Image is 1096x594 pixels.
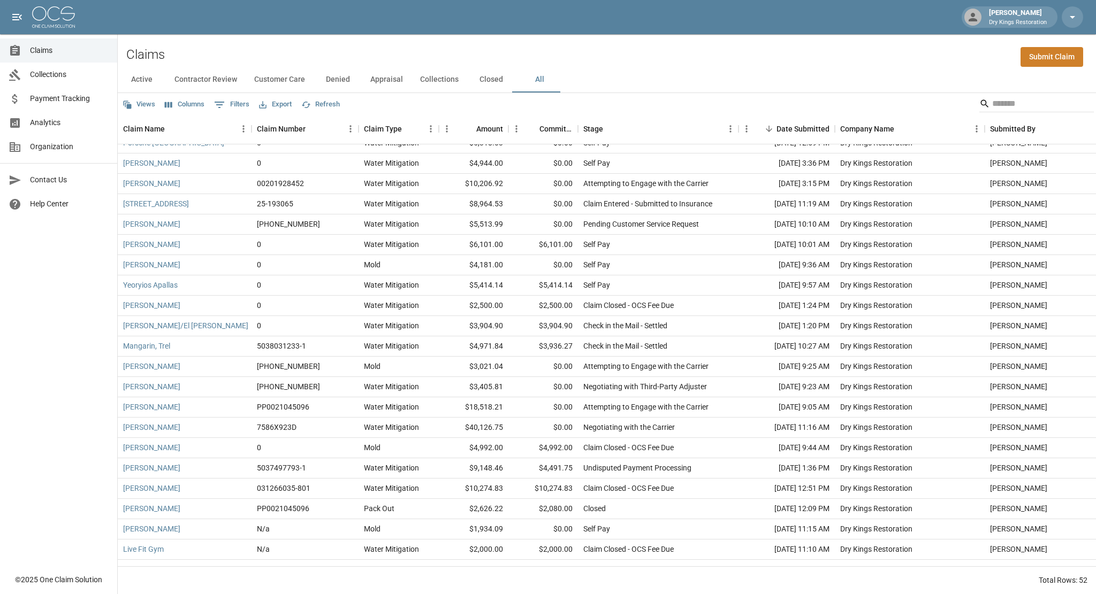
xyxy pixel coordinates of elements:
[439,275,508,296] div: $5,414.14
[123,402,180,412] a: [PERSON_NAME]
[508,255,578,275] div: $0.00
[342,121,359,137] button: Menu
[508,194,578,214] div: $0.00
[739,153,835,174] div: [DATE] 3:36 PM
[364,483,419,493] div: Water Mitigation
[364,280,419,290] div: Water Mitigation
[989,18,1047,27] p: Dry Kings Restoration
[990,280,1047,290] div: Diego Zavala
[583,381,707,392] div: Negotiating with Third-Party Adjuster
[364,198,419,209] div: Water Mitigation
[252,114,359,144] div: Claim Number
[306,121,321,136] button: Sort
[739,499,835,519] div: [DATE] 12:09 PM
[840,341,912,351] div: Dry Kings Restoration
[583,544,674,554] div: Claim Closed - OCS Fee Due
[439,499,508,519] div: $2,626.22
[508,539,578,560] div: $2,000.00
[990,462,1047,473] div: Madison Kram
[583,259,610,270] div: Self Pay
[739,519,835,539] div: [DATE] 11:15 AM
[508,357,578,377] div: $0.00
[1039,575,1087,585] div: Total Rows: 52
[739,121,755,137] button: Menu
[508,336,578,357] div: $3,936.27
[476,114,503,144] div: Amount
[257,483,310,493] div: 031266035-801
[364,381,419,392] div: Water Mitigation
[508,114,578,144] div: Committed Amount
[840,239,912,250] div: Dry Kings Restoration
[257,178,304,189] div: 00201928452
[32,6,75,28] img: ocs-logo-white-transparent.png
[423,121,439,137] button: Menu
[840,523,912,534] div: Dry Kings Restoration
[364,219,419,229] div: Water Mitigation
[583,483,674,493] div: Claim Closed - OCS Fee Due
[257,361,320,372] div: 1006-30-9191
[969,121,985,137] button: Menu
[583,503,606,514] div: Closed
[123,198,189,209] a: [STREET_ADDRESS]
[364,320,419,331] div: Water Mitigation
[299,96,342,113] button: Refresh
[508,418,578,438] div: $0.00
[739,235,835,255] div: [DATE] 10:01 AM
[439,121,455,137] button: Menu
[257,564,270,575] div: N/a
[739,438,835,458] div: [DATE] 9:44 AM
[840,564,912,575] div: Dry Kings Restoration
[257,300,261,311] div: 0
[118,67,166,92] button: Active
[840,442,912,453] div: Dry Kings Restoration
[439,235,508,255] div: $6,101.00
[508,377,578,397] div: $0.00
[508,296,578,316] div: $2,500.00
[840,503,912,514] div: Dry Kings Restoration
[123,442,180,453] a: [PERSON_NAME]
[123,544,164,554] a: Live Fit Gym
[467,67,515,92] button: Closed
[364,503,394,514] div: Pack Out
[123,280,178,290] a: Yeoryios Apallas
[508,519,578,539] div: $0.00
[120,96,158,113] button: Views
[990,198,1047,209] div: Madison Kram
[123,158,180,168] a: [PERSON_NAME]
[508,438,578,458] div: $4,992.00
[990,219,1047,229] div: Madison Kram
[762,121,777,136] button: Sort
[364,114,402,144] div: Claim Type
[840,259,912,270] div: Dry Kings Restoration
[439,438,508,458] div: $4,992.00
[840,198,912,209] div: Dry Kings Restoration
[583,320,667,331] div: Check in the Mail - Settled
[364,402,419,412] div: Water Mitigation
[583,564,606,575] div: Closed
[123,503,180,514] a: [PERSON_NAME]
[314,67,362,92] button: Denied
[990,114,1036,144] div: Submitted By
[257,259,261,270] div: 0
[894,121,909,136] button: Sort
[583,402,709,412] div: Attempting to Engage with the Carrier
[739,560,835,580] div: [DATE] 10:46 AM
[990,564,1047,575] div: Madison Kram
[524,121,539,136] button: Sort
[118,114,252,144] div: Claim Name
[123,178,180,189] a: [PERSON_NAME]
[123,259,180,270] a: [PERSON_NAME]
[739,275,835,296] div: [DATE] 9:57 AM
[30,69,109,80] span: Collections
[990,259,1047,270] div: Diego Zavala
[123,114,165,144] div: Claim Name
[583,198,712,209] div: Claim Entered - Submitted to Insurance
[777,114,829,144] div: Date Submitted
[257,114,306,144] div: Claim Number
[439,357,508,377] div: $3,021.04
[257,402,309,412] div: PP0021045096
[508,275,578,296] div: $5,414.14
[990,523,1047,534] div: Madison Kram
[123,462,180,473] a: [PERSON_NAME]
[257,462,306,473] div: 5037497793-1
